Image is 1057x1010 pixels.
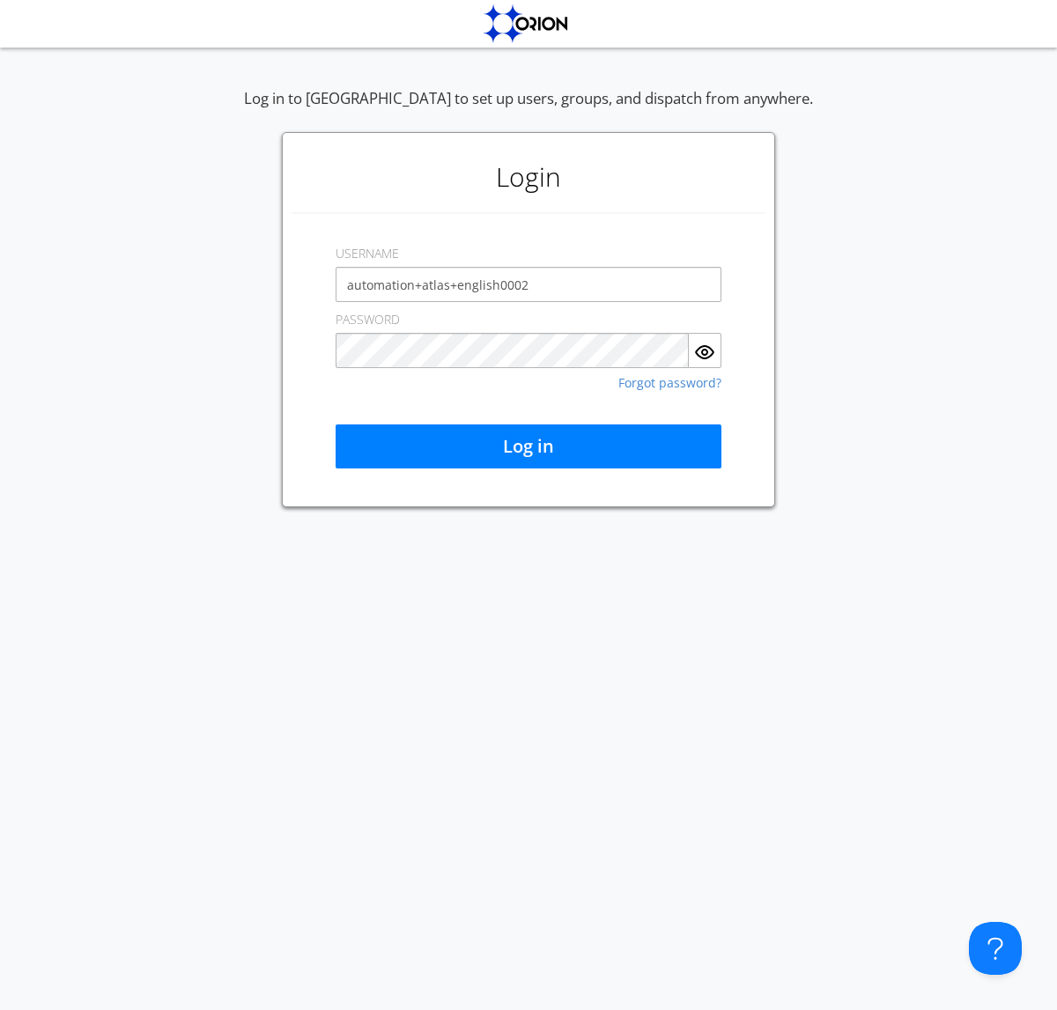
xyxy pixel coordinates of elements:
[244,88,813,132] div: Log in to [GEOGRAPHIC_DATA] to set up users, groups, and dispatch from anywhere.
[336,245,399,262] label: USERNAME
[336,424,721,468] button: Log in
[694,342,715,363] img: eye.svg
[969,922,1022,975] iframe: Toggle Customer Support
[689,333,721,368] button: Show Password
[336,311,400,328] label: PASSWORD
[618,377,721,389] a: Forgot password?
[292,142,765,212] h1: Login
[336,333,689,368] input: Password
